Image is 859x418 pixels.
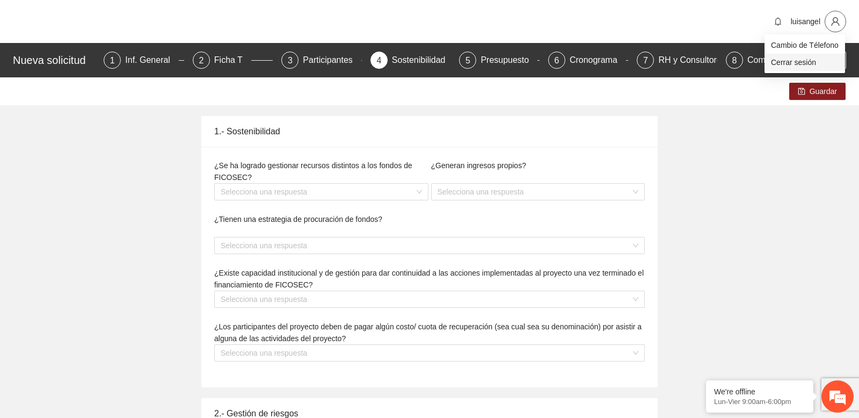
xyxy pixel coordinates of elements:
span: Cerrar sesión [771,56,839,68]
span: 2 [199,56,203,65]
div: Sostenibilidad [392,52,454,69]
span: 5 [465,56,470,65]
div: Dejar un mensaje [56,55,180,69]
span: save [798,88,805,96]
div: 7RH y Consultores [637,52,717,69]
button: bell [769,13,787,30]
div: Inf. General [125,52,179,69]
div: 6Cronograma [548,52,629,69]
div: Nueva solicitud [13,52,97,69]
div: Minimizar ventana de chat en vivo [176,5,202,31]
span: 4 [376,56,381,65]
p: Lun-Vier 9:00am-6:00pm [714,398,805,406]
div: RH y Consultores [658,52,734,69]
button: user [825,11,846,32]
span: Guardar [810,85,837,97]
span: ¿Existe capacidad institucional y de gestión para dar continuidad a las acciones implementadas al... [214,269,644,289]
div: Ficha T [214,52,251,69]
span: ¿Se ha logrado gestionar recursos distintos a los fondos de FICOSEC? [214,161,412,182]
span: 7 [643,56,648,65]
span: user [825,17,846,26]
span: bell [770,17,786,26]
div: 5Presupuesto [459,52,540,69]
span: ¿Tienen una estrategia de procuración de fondos? [214,215,387,224]
div: Participantes [303,52,361,69]
span: luisangel [791,17,820,26]
span: ¿Generan ingresos propios? [431,161,530,170]
div: 4Sostenibilidad [370,52,451,69]
span: ¿Los participantes del proyecto deben de pagar algún costo/ cuota de recuperación (sea cual sea s... [214,322,642,343]
div: Cronograma [570,52,626,69]
span: Estamos sin conexión. Déjenos un mensaje. [20,143,190,252]
span: 8 [732,56,737,65]
div: 8Comentarios [726,52,796,69]
div: Comentarios [747,52,796,69]
em: Enviar [160,331,195,345]
button: saveGuardar [789,83,846,100]
span: 3 [288,56,293,65]
span: 1 [110,56,115,65]
span: 2.- Gestión de riesgos [214,409,303,418]
textarea: Escriba su mensaje aquí y haga clic en “Enviar” [5,293,205,331]
span: 1.- Sostenibilidad [214,127,285,136]
div: Presupuesto [481,52,537,69]
span: 6 [554,56,559,65]
span: Cambio de Télefono [771,39,839,51]
div: 3Participantes [281,52,362,69]
div: 2Ficha T [193,52,273,69]
div: We're offline [714,387,805,396]
div: 1Inf. General [104,52,184,69]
